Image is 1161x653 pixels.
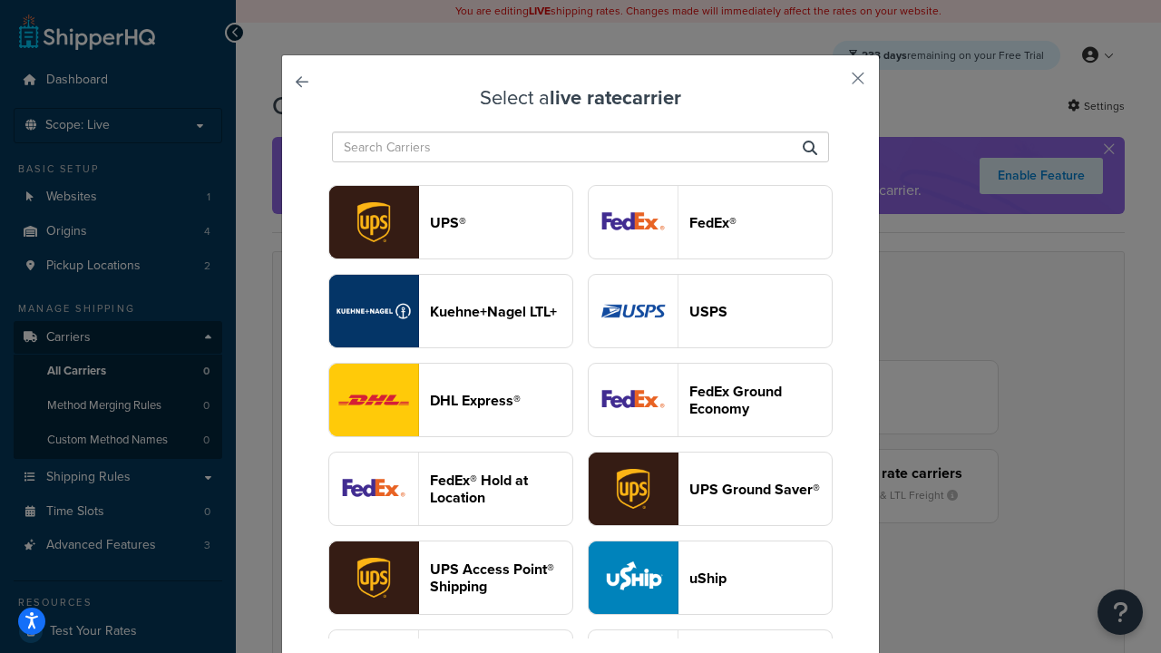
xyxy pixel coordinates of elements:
img: surePost logo [589,453,678,525]
img: reTransFreight logo [329,275,418,347]
header: UPS Access Point® Shipping [430,560,572,595]
button: surePost logoUPS Ground Saver® [588,452,833,526]
button: fedEx logoFedEx® [588,185,833,259]
input: Search Carriers [332,132,829,162]
header: UPS® [430,214,572,231]
header: USPS [689,303,832,320]
button: fedExLocation logoFedEx® Hold at Location [328,452,573,526]
header: DHL Express® [430,392,572,409]
button: reTransFreight logoKuehne+Nagel LTL+ [328,274,573,348]
img: fedEx logo [589,186,678,258]
img: uShip logo [589,541,678,614]
img: accessPoint logo [329,541,418,614]
img: smartPost logo [589,364,678,436]
header: Kuehne+Nagel LTL+ [430,303,572,320]
button: usps logoUSPS [588,274,833,348]
button: accessPoint logoUPS Access Point® Shipping [328,541,573,615]
header: UPS Ground Saver® [689,481,832,498]
img: usps logo [589,275,678,347]
header: FedEx Ground Economy [689,383,832,417]
button: ups logoUPS® [328,185,573,259]
button: dhl logoDHL Express® [328,363,573,437]
h3: Select a [327,87,834,109]
button: uShip logouShip [588,541,833,615]
img: fedExLocation logo [329,453,418,525]
header: FedEx® [689,214,832,231]
strong: live rate carrier [550,83,681,112]
button: smartPost logoFedEx Ground Economy [588,363,833,437]
header: FedEx® Hold at Location [430,472,572,506]
img: ups logo [329,186,418,258]
img: dhl logo [329,364,418,436]
header: uShip [689,570,832,587]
